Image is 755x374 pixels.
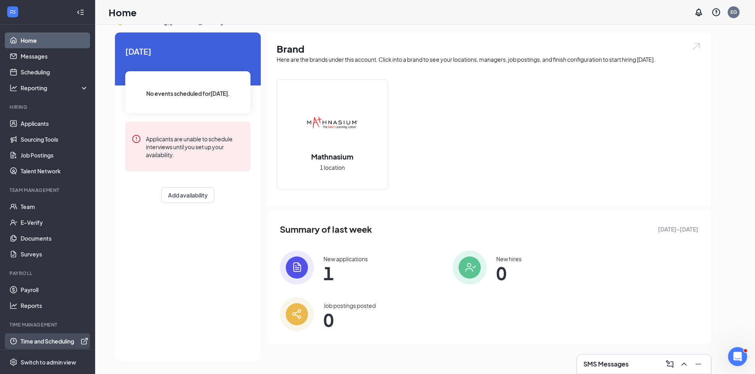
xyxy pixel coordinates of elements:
span: Summary of last week [280,222,372,236]
a: Payroll [21,282,88,298]
svg: Analysis [10,84,17,92]
a: Time and SchedulingExternalLink [21,333,88,349]
div: EG [730,9,737,15]
svg: Settings [10,358,17,366]
svg: Minimize [694,359,703,369]
div: New applications [323,255,368,263]
svg: ChevronUp [679,359,689,369]
span: No events scheduled for [DATE] . [146,89,230,98]
div: TIME MANAGEMENT [10,321,87,328]
span: [DATE] - [DATE] [658,225,698,234]
h2: Mathnasium [303,152,361,161]
img: Mathnasium [307,98,357,148]
a: Home [21,32,88,48]
h3: SMS Messages [583,360,629,368]
a: Documents [21,230,88,246]
iframe: Intercom live chat [728,347,747,366]
svg: Notifications [694,8,703,17]
a: Messages [21,48,88,64]
div: Reporting [21,84,89,92]
img: icon [280,297,314,331]
span: 0 [323,313,376,327]
div: Applicants are unable to schedule interviews until you set up your availability. [146,134,244,159]
svg: WorkstreamLogo [9,8,17,16]
a: Job Postings [21,147,88,163]
h1: Home [109,6,137,19]
div: New hires [496,255,522,263]
button: ChevronUp [678,358,690,370]
a: Applicants [21,116,88,131]
svg: ComposeMessage [665,359,675,369]
a: Sourcing Tools [21,131,88,147]
div: Payroll [10,270,87,277]
div: Here are the brands under this account. Click into a brand to see your locations, managers, job p... [277,55,701,63]
button: Add availability [161,187,214,203]
span: 1 [323,266,368,280]
a: Reports [21,298,88,313]
span: [DATE] [125,45,250,57]
span: 1 location [320,163,345,172]
a: E-Verify [21,215,88,230]
a: Talent Network [21,163,88,179]
a: Team [21,199,88,215]
h1: Brand [277,42,701,55]
img: open.6027fd2a22e1237b5b06.svg [691,42,701,51]
span: 0 [496,266,522,280]
div: Switch to admin view [21,358,76,366]
button: ComposeMessage [663,358,676,370]
div: Hiring [10,104,87,110]
button: Minimize [692,358,705,370]
img: icon [453,251,487,285]
div: Team Management [10,187,87,194]
img: icon [280,251,314,285]
a: Scheduling [21,64,88,80]
svg: Collapse [76,8,84,16]
svg: QuestionInfo [711,8,721,17]
div: Job postings posted [323,302,376,309]
a: Surveys [21,246,88,262]
svg: Error [132,134,141,144]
